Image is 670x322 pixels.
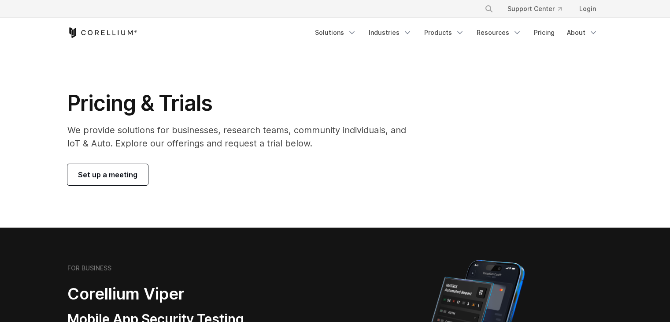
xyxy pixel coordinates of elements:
a: Pricing [529,25,560,41]
a: Products [419,25,470,41]
h1: Pricing & Trials [67,90,418,116]
a: Support Center [500,1,569,17]
a: Solutions [310,25,362,41]
p: We provide solutions for businesses, research teams, community individuals, and IoT & Auto. Explo... [67,124,418,150]
a: Corellium Home [67,27,137,38]
button: Search [481,1,497,17]
h2: Corellium Viper [67,284,293,304]
a: Industries [363,25,417,41]
div: Navigation Menu [310,25,603,41]
div: Navigation Menu [474,1,603,17]
a: About [562,25,603,41]
a: Set up a meeting [67,164,148,185]
h6: FOR BUSINESS [67,264,111,272]
a: Resources [471,25,527,41]
span: Set up a meeting [78,169,137,180]
a: Login [572,1,603,17]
